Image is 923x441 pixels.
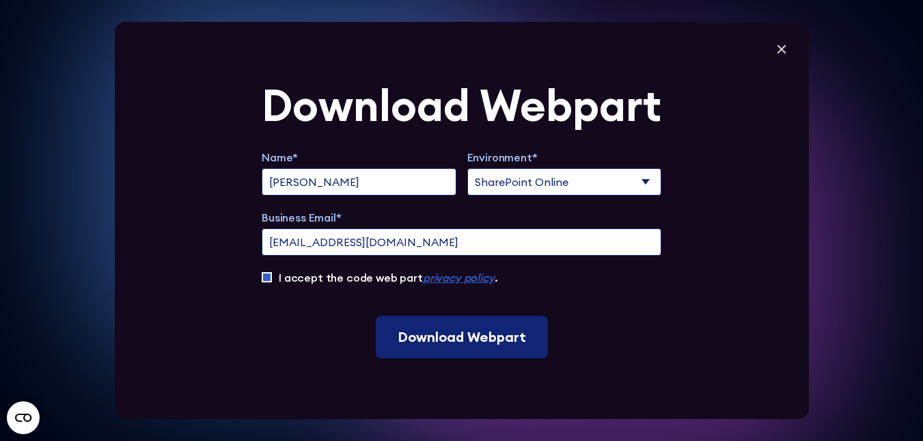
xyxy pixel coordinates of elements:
iframe: Chat Widget [855,375,923,441]
input: name@company.com [262,228,661,256]
label: I accept the code web part . [279,269,497,286]
label: Environment* [467,149,662,165]
button: Open CMP widget [7,401,40,434]
a: privacy policy [423,271,495,284]
form: Extend Trial [262,83,661,358]
input: Download Webpart [376,316,548,358]
label: Business Email* [262,209,661,226]
div: Download Webpart [262,83,661,127]
input: full name [262,168,456,196]
label: Name* [262,149,456,165]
